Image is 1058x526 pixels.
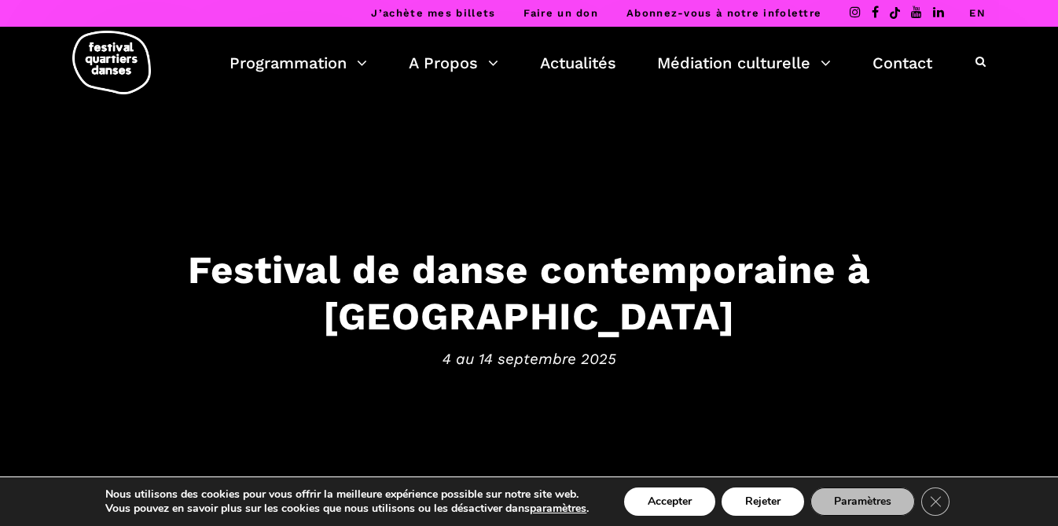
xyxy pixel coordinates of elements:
a: Programmation [230,50,367,76]
button: Rejeter [722,487,804,516]
a: EN [969,7,986,19]
span: 4 au 14 septembre 2025 [42,347,1016,370]
a: Médiation culturelle [657,50,831,76]
a: J’achète mes billets [371,7,495,19]
a: Abonnez-vous à notre infolettre [626,7,821,19]
button: Close GDPR Cookie Banner [921,487,950,516]
p: Vous pouvez en savoir plus sur les cookies que nous utilisons ou les désactiver dans . [105,502,589,516]
button: Paramètres [810,487,915,516]
img: logo-fqd-med [72,31,151,94]
a: Contact [872,50,932,76]
a: A Propos [409,50,498,76]
a: Actualités [540,50,616,76]
h3: Festival de danse contemporaine à [GEOGRAPHIC_DATA] [42,247,1016,340]
p: Nous utilisons des cookies pour vous offrir la meilleure expérience possible sur notre site web. [105,487,589,502]
a: Faire un don [523,7,598,19]
button: paramètres [530,502,586,516]
button: Accepter [624,487,715,516]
